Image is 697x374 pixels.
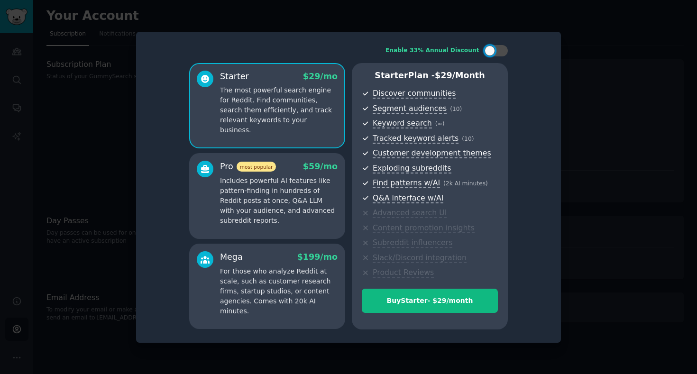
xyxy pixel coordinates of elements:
span: Exploding subreddits [373,164,451,173]
span: ( 10 ) [462,136,474,142]
span: ( 10 ) [450,106,462,112]
span: $ 59 /mo [303,162,338,171]
span: $ 29 /mo [303,72,338,81]
button: BuyStarter- $29/month [362,289,498,313]
p: Starter Plan - [362,70,498,82]
div: Buy Starter - $ 29 /month [362,296,497,306]
div: Starter [220,71,249,82]
span: Discover communities [373,89,456,99]
span: most popular [237,162,276,172]
span: ( 2k AI minutes ) [443,180,488,187]
span: $ 199 /mo [297,252,338,262]
span: Tracked keyword alerts [373,134,459,144]
span: Subreddit influencers [373,238,452,248]
span: Slack/Discord integration [373,253,467,263]
div: Mega [220,251,243,263]
div: Pro [220,161,276,173]
span: Content promotion insights [373,223,475,233]
span: Product Reviews [373,268,434,278]
span: Q&A interface w/AI [373,193,443,203]
span: Find patterns w/AI [373,178,440,188]
p: For those who analyze Reddit at scale, such as customer research firms, startup studios, or conte... [220,266,338,316]
span: Customer development themes [373,148,491,158]
p: Includes powerful AI features like pattern-finding in hundreds of Reddit posts at once, Q&A LLM w... [220,176,338,226]
span: Keyword search [373,119,432,128]
span: $ 29 /month [435,71,485,80]
p: The most powerful search engine for Reddit. Find communities, search them efficiently, and track ... [220,85,338,135]
div: Enable 33% Annual Discount [385,46,479,55]
span: Advanced search UI [373,208,447,218]
span: ( ∞ ) [435,120,445,127]
span: Segment audiences [373,104,447,114]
